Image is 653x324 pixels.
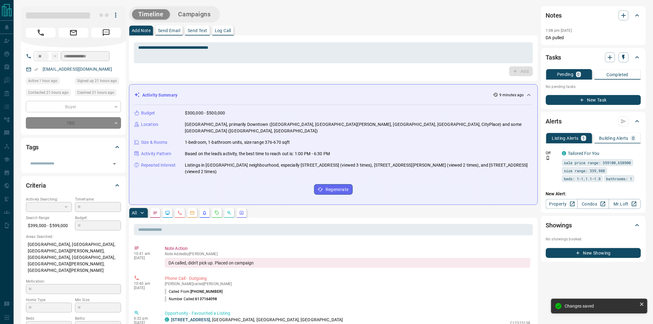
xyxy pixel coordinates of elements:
[227,210,232,215] svg: Opportunities
[153,210,158,215] svg: Notes
[26,178,121,193] div: Criteria
[195,297,217,301] span: 6137164098
[188,28,207,33] p: Send Text
[75,215,121,221] p: Budget:
[165,245,530,252] p: Note Action
[546,116,562,126] h2: Alerts
[239,210,244,215] svg: Agent Actions
[165,318,169,322] div: condos.ca
[546,52,561,62] h2: Tasks
[552,136,579,140] p: Listing Alerts
[577,72,580,77] p: 0
[26,234,121,239] p: Areas Searched:
[177,210,182,215] svg: Calls
[185,121,533,134] p: [GEOGRAPHIC_DATA], primarily Downtown ([GEOGRAPHIC_DATA], [GEOGRAPHIC_DATA][PERSON_NAME], [GEOGRA...
[215,28,231,33] p: Log Call
[577,199,609,209] a: Condos
[546,82,641,91] p: No pending tasks
[568,151,600,156] a: Tailored For You
[141,151,171,157] p: Activity Pattern
[165,258,530,268] div: DA called, didn't pick up. Placed on campaign
[562,151,566,156] div: condos.ca
[26,77,72,86] div: Mon Oct 13 2025
[609,199,641,209] a: Mr.Loft
[546,199,578,209] a: Property
[546,95,641,105] button: New Task
[77,89,114,96] span: Claimed 21 hours ago
[546,156,550,160] svg: Push Notification Only
[28,78,57,84] span: Active 1 hour ago
[185,139,290,146] p: 1-bedroom, 1-bathroom units, size range 376-670 sqft
[26,239,121,276] p: [GEOGRAPHIC_DATA], [GEOGRAPHIC_DATA], [GEOGRAPHIC_DATA][PERSON_NAME], [GEOGRAPHIC_DATA], [GEOGRAP...
[185,162,533,175] p: Listings in [GEOGRAPHIC_DATA] neighbourhood, especially [STREET_ADDRESS] (viewed 3 times), [STREE...
[26,117,121,129] div: TBD
[77,78,117,84] span: Signed up 21 hours ago
[26,279,121,284] p: Motivation:
[599,136,628,140] p: Building Alerts
[91,28,121,38] span: Message
[26,142,39,152] h2: Tags
[26,181,46,190] h2: Criteria
[165,296,217,302] p: Number Called:
[172,9,217,19] button: Campaigns
[582,136,585,140] p: 1
[75,297,121,303] p: Min Size:
[141,162,176,168] p: Repeated Interest
[546,50,641,65] div: Tasks
[165,252,530,256] p: Note Added by [PERSON_NAME]
[141,139,168,146] p: Size & Rooms
[165,310,530,317] p: Opportunity - Favourited a Listing
[142,92,177,98] p: Activity Summary
[132,211,137,215] p: All
[165,210,170,215] svg: Lead Browsing Activity
[190,289,223,294] span: [PHONE_NUMBER]
[564,160,631,166] span: sale price range: 359100,658900
[546,248,641,258] button: New Showing
[132,9,170,19] button: Timeline
[75,197,121,202] p: Timeframe:
[171,317,343,323] p: , [GEOGRAPHIC_DATA], [GEOGRAPHIC_DATA], [GEOGRAPHIC_DATA]
[132,28,151,33] p: Add Note
[190,210,195,215] svg: Emails
[557,72,574,77] p: Pending
[134,316,156,321] p: 6:32 pm
[110,160,119,168] button: Open
[171,317,210,322] a: [STREET_ADDRESS]
[546,220,572,230] h2: Showings
[564,168,605,174] span: size range: 339,988
[26,101,121,112] div: Buyer
[26,297,72,303] p: Home Type:
[165,275,530,282] p: Phone Call - Outgoing
[632,136,634,140] p: 0
[43,67,112,72] a: [EMAIL_ADDRESS][DOMAIN_NAME]
[546,150,558,156] p: Off
[134,256,156,260] p: [DATE]
[34,67,38,72] svg: Email Verified
[26,316,72,321] p: Beds:
[546,218,641,233] div: Showings
[314,184,353,195] button: Regenerate
[546,35,641,41] p: DA pulled
[185,151,330,157] p: Based on the lead's activity, the best time to reach out is: 1:00 PM - 6:30 PM
[606,176,632,182] span: bathrooms: 1
[546,236,641,242] p: No showings booked
[134,286,156,290] p: [DATE]
[499,92,524,98] p: 9 minutes ago
[202,210,207,215] svg: Listing Alerts
[158,28,180,33] p: Send Email
[134,281,156,286] p: 10:40 am
[26,140,121,155] div: Tags
[26,197,72,202] p: Actively Searching:
[141,121,158,128] p: Location
[564,176,601,182] span: beds: 1-1,1.1-1.9
[141,110,155,116] p: Budget
[214,210,219,215] svg: Requests
[26,215,72,221] p: Search Range:
[134,89,533,101] div: Activity Summary9 minutes ago
[565,304,637,309] div: Changes saved
[134,251,156,256] p: 10:41 am
[28,89,69,96] span: Contacted 21 hours ago
[165,289,223,294] p: Called From:
[59,28,88,38] span: Email
[26,28,56,38] span: Call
